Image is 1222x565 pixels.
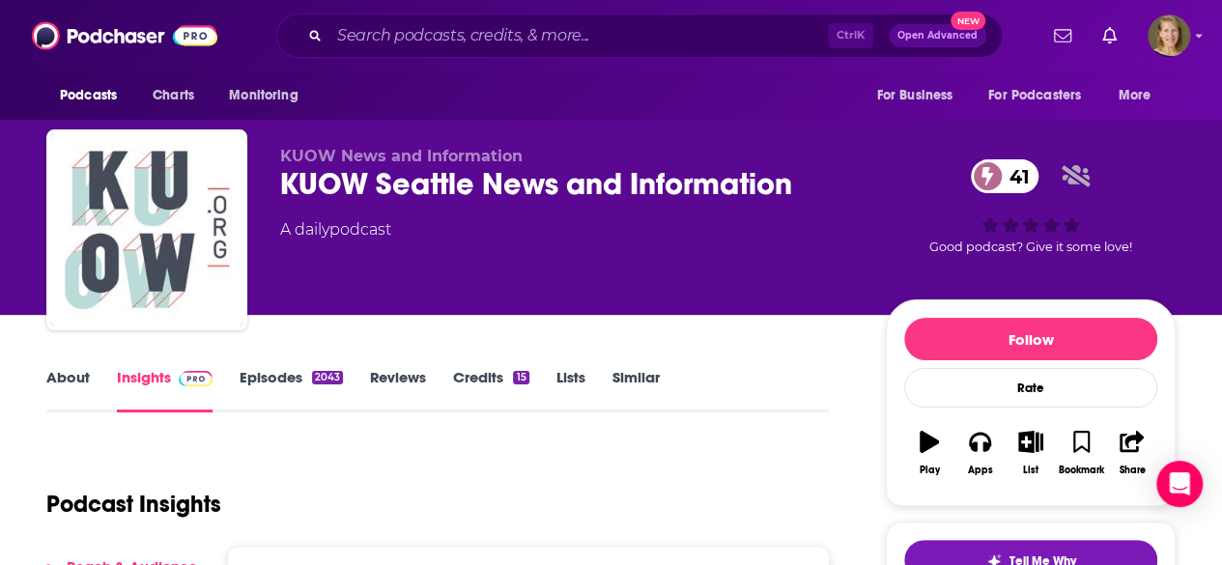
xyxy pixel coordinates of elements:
[513,371,528,384] div: 15
[889,24,986,47] button: Open AdvancedNew
[117,368,213,412] a: InsightsPodchaser Pro
[1046,19,1079,52] a: Show notifications dropdown
[329,20,828,51] input: Search podcasts, credits, & more...
[897,31,978,41] span: Open Advanced
[153,82,194,109] span: Charts
[60,82,117,109] span: Podcasts
[1094,19,1124,52] a: Show notifications dropdown
[863,77,977,114] button: open menu
[453,368,528,412] a: Credits15
[904,368,1157,408] div: Rate
[920,465,940,476] div: Play
[1148,14,1190,57] span: Logged in as tvdockum
[1119,465,1145,476] div: Share
[215,77,323,114] button: open menu
[50,133,243,326] img: KUOW Seattle News and Information
[954,418,1005,488] button: Apps
[951,12,985,30] span: New
[1156,461,1203,507] div: Open Intercom Messenger
[929,240,1132,254] span: Good podcast? Give it some love!
[32,17,217,54] img: Podchaser - Follow, Share and Rate Podcasts
[1059,465,1104,476] div: Bookmark
[46,490,221,519] h1: Podcast Insights
[612,368,660,412] a: Similar
[968,465,993,476] div: Apps
[1148,14,1190,57] img: User Profile
[1105,77,1176,114] button: open menu
[990,159,1039,193] span: 41
[179,371,213,386] img: Podchaser Pro
[1006,418,1056,488] button: List
[556,368,585,412] a: Lists
[1023,465,1038,476] div: List
[1148,14,1190,57] button: Show profile menu
[140,77,206,114] a: Charts
[312,371,343,384] div: 2043
[240,368,343,412] a: Episodes2043
[46,77,142,114] button: open menu
[1119,82,1151,109] span: More
[976,77,1109,114] button: open menu
[971,159,1039,193] a: 41
[828,23,873,48] span: Ctrl K
[876,82,952,109] span: For Business
[370,368,426,412] a: Reviews
[1107,418,1157,488] button: Share
[1056,418,1106,488] button: Bookmark
[229,82,298,109] span: Monitoring
[988,82,1081,109] span: For Podcasters
[280,218,391,241] div: A daily podcast
[904,318,1157,360] button: Follow
[276,14,1003,58] div: Search podcasts, credits, & more...
[46,368,90,412] a: About
[904,418,954,488] button: Play
[280,147,523,165] span: KUOW News and Information
[886,147,1176,267] div: 41Good podcast? Give it some love!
